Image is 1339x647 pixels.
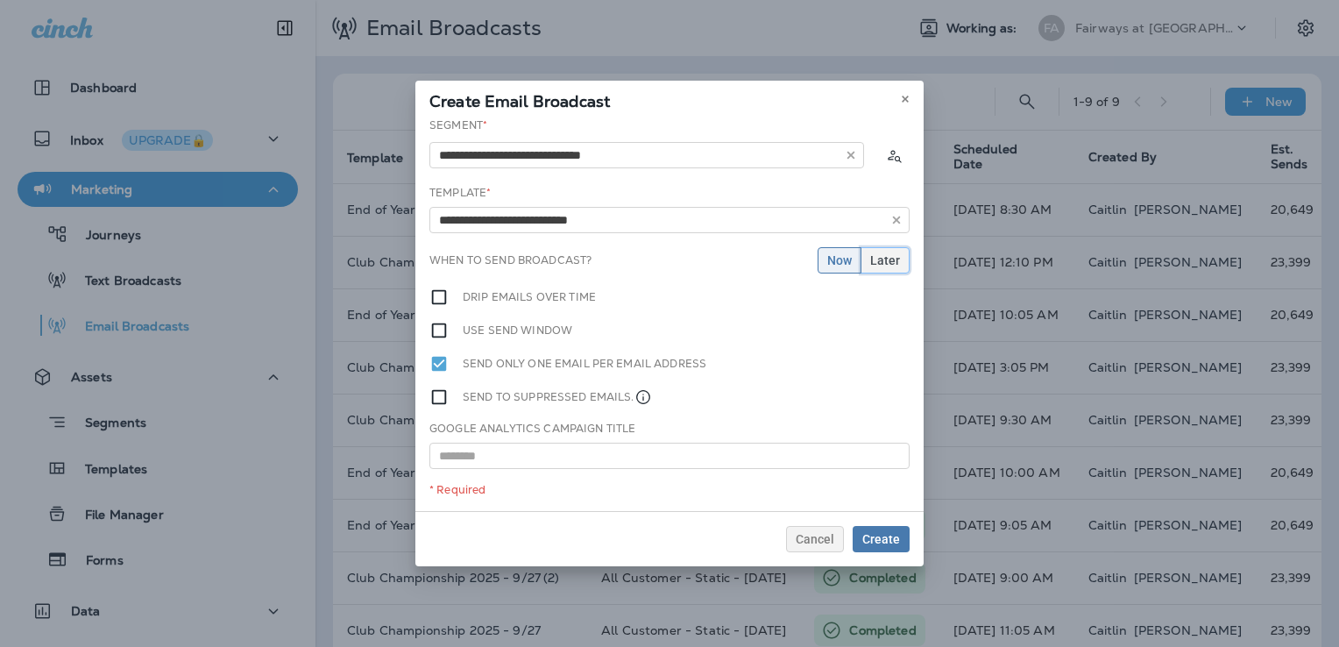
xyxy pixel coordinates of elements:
span: Create [862,533,900,545]
label: When to send broadcast? [429,253,592,267]
div: Create Email Broadcast [415,81,924,117]
button: Calculate the estimated number of emails to be sent based on selected segment. (This could take a... [878,139,910,171]
label: Send only one email per email address [463,354,706,373]
label: Segment [429,118,487,132]
span: Later [870,254,900,267]
span: Cancel [796,533,834,545]
button: Create [853,526,910,552]
div: * Required [429,483,910,497]
label: Google Analytics Campaign Title [429,422,635,436]
button: Cancel [786,526,844,552]
label: Send to suppressed emails. [463,387,652,407]
label: Use send window [463,321,572,340]
span: Now [827,254,852,267]
label: Template [429,186,491,200]
label: Drip emails over time [463,288,596,307]
button: Now [818,247,861,274]
button: Later [861,247,910,274]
